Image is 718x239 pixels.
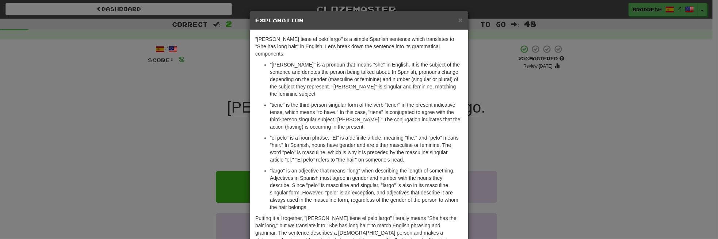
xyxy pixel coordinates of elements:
span: × [458,16,463,24]
p: "[PERSON_NAME] tiene el pelo largo" is a simple Spanish sentence which translates to "She has lon... [255,35,463,57]
p: "tiene" is the third-person singular form of the verb "tener" in the present indicative tense, wh... [270,101,463,130]
h5: Explanation [255,17,463,24]
p: "el pelo" is a noun phrase. "El" is a definite article, meaning "the," and "pelo" means "hair." I... [270,134,463,163]
button: Close [458,16,463,24]
p: "[PERSON_NAME]" is a pronoun that means "she" in English. It is the subject of the sentence and d... [270,61,463,98]
p: "largo" is an adjective that means "long" when describing the length of something. Adjectives in ... [270,167,463,211]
